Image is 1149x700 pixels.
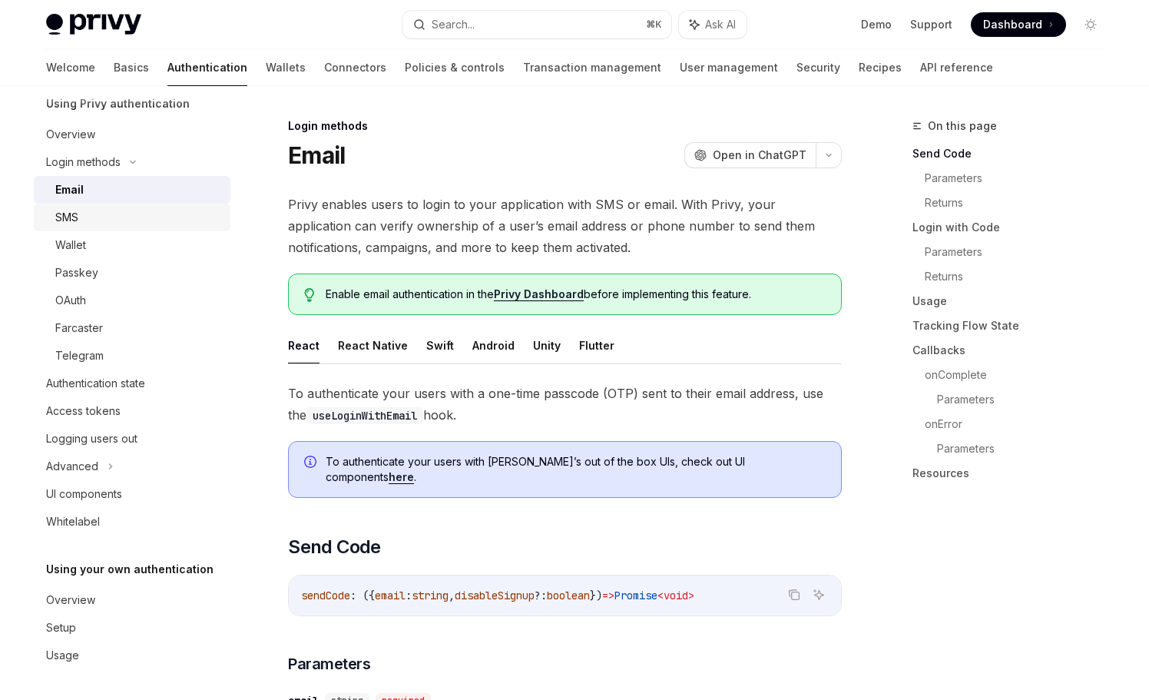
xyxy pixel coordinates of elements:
div: Advanced [46,457,98,476]
div: Login methods [288,118,842,134]
div: SMS [55,208,78,227]
h5: Using your own authentication [46,560,214,579]
a: onComplete [925,363,1115,387]
span: Ask AI [705,17,736,32]
div: Whitelabel [46,513,100,531]
span: > [688,589,694,602]
a: Security [796,49,840,86]
button: Unity [533,327,561,363]
button: React Native [338,327,408,363]
span: Privy enables users to login to your application with SMS or email. With Privy, your application ... [288,194,842,258]
div: Setup [46,619,76,637]
button: Ask AI [679,11,747,38]
span: boolean [547,589,590,602]
a: Telegram [34,342,230,370]
a: Resources [912,461,1115,486]
span: , [449,589,455,602]
span: Dashboard [983,17,1042,32]
div: Usage [46,646,79,665]
a: Setup [34,614,230,642]
a: UI components [34,480,230,508]
svg: Tip [304,288,315,302]
button: Swift [426,327,454,363]
a: Parameters [925,166,1115,191]
a: onError [925,412,1115,436]
div: UI components [46,485,122,503]
div: Telegram [55,347,104,365]
a: Returns [925,191,1115,215]
div: Login methods [46,153,121,171]
span: Enable email authentication in the before implementing this feature. [326,287,826,302]
a: Usage [912,289,1115,314]
div: Authentication state [46,374,145,393]
a: Logging users out [34,425,230,453]
div: Access tokens [46,402,121,420]
a: Whitelabel [34,508,230,536]
a: Parameters [937,387,1115,412]
code: useLoginWithEmail [306,407,423,424]
a: Send Code [912,141,1115,166]
span: Promise [614,589,657,602]
a: OAuth [34,287,230,314]
a: Wallet [34,231,230,259]
span: email [375,589,406,602]
a: Returns [925,264,1115,289]
span: ⌘ K [646,18,662,31]
a: Usage [34,642,230,669]
a: Parameters [937,436,1115,461]
div: Email [55,181,84,199]
a: Recipes [859,49,902,86]
a: Transaction management [523,49,661,86]
a: Tracking Flow State [912,314,1115,338]
span: To authenticate your users with [PERSON_NAME]’s out of the box UIs, check out UI components . [326,454,826,485]
span: Open in ChatGPT [713,148,806,163]
a: Overview [34,121,230,148]
img: light logo [46,14,141,35]
button: Search...⌘K [402,11,671,38]
a: Privy Dashboard [494,287,584,301]
svg: Info [304,456,320,471]
div: Overview [46,125,95,144]
a: Access tokens [34,397,230,425]
button: Toggle dark mode [1078,12,1103,37]
a: Wallets [266,49,306,86]
a: here [389,470,414,484]
div: Passkey [55,264,98,282]
a: Basics [114,49,149,86]
a: Callbacks [912,338,1115,363]
a: Connectors [324,49,386,86]
span: string [412,589,449,602]
a: Welcome [46,49,95,86]
span: ?: [535,589,547,602]
button: Open in ChatGPT [684,142,816,168]
span: : [406,589,412,602]
span: sendCode [301,589,350,602]
span: Parameters [288,653,370,675]
a: User management [680,49,778,86]
div: Logging users out [46,430,137,448]
span: disableSignup [455,589,535,602]
a: SMS [34,204,230,231]
button: Flutter [579,327,614,363]
a: Farcaster [34,314,230,342]
button: React [288,327,320,363]
a: Authentication [167,49,247,86]
div: Search... [432,15,475,34]
a: API reference [920,49,993,86]
a: Demo [861,17,892,32]
a: Authentication state [34,370,230,397]
a: Email [34,176,230,204]
span: To authenticate your users with a one-time passcode (OTP) sent to their email address, use the hook. [288,383,842,426]
a: Passkey [34,259,230,287]
div: OAuth [55,291,86,310]
h1: Email [288,141,345,169]
button: Copy the contents from the code block [784,585,804,605]
a: Dashboard [971,12,1066,37]
div: Overview [46,591,95,609]
a: Policies & controls [405,49,505,86]
div: Farcaster [55,319,103,337]
a: Overview [34,586,230,614]
a: Login with Code [912,215,1115,240]
span: }) [590,589,602,602]
div: Wallet [55,236,86,254]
